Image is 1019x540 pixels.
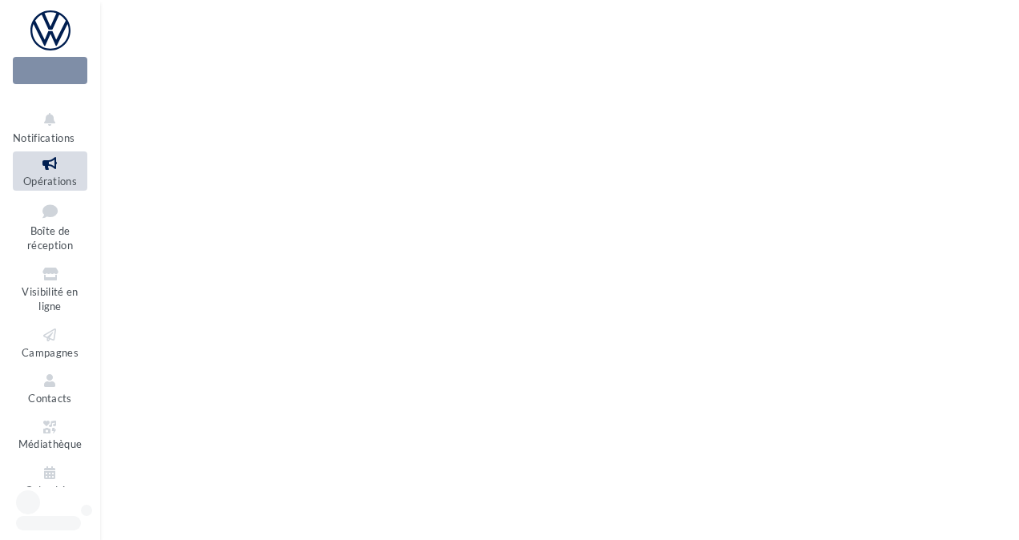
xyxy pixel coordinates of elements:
a: Boîte de réception [13,197,87,256]
span: Visibilité en ligne [22,285,78,313]
a: Visibilité en ligne [13,262,87,316]
a: Opérations [13,151,87,191]
span: Opérations [23,175,77,187]
div: Nouvelle campagne [13,57,87,84]
span: Médiathèque [18,438,83,451]
span: Contacts [28,392,72,405]
span: Notifications [13,131,75,144]
span: Calendrier [25,484,75,497]
span: Boîte de réception [27,224,73,252]
a: Campagnes [13,323,87,362]
a: Calendrier [13,461,87,500]
span: Campagnes [22,346,79,359]
a: Médiathèque [13,415,87,454]
a: Contacts [13,369,87,408]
